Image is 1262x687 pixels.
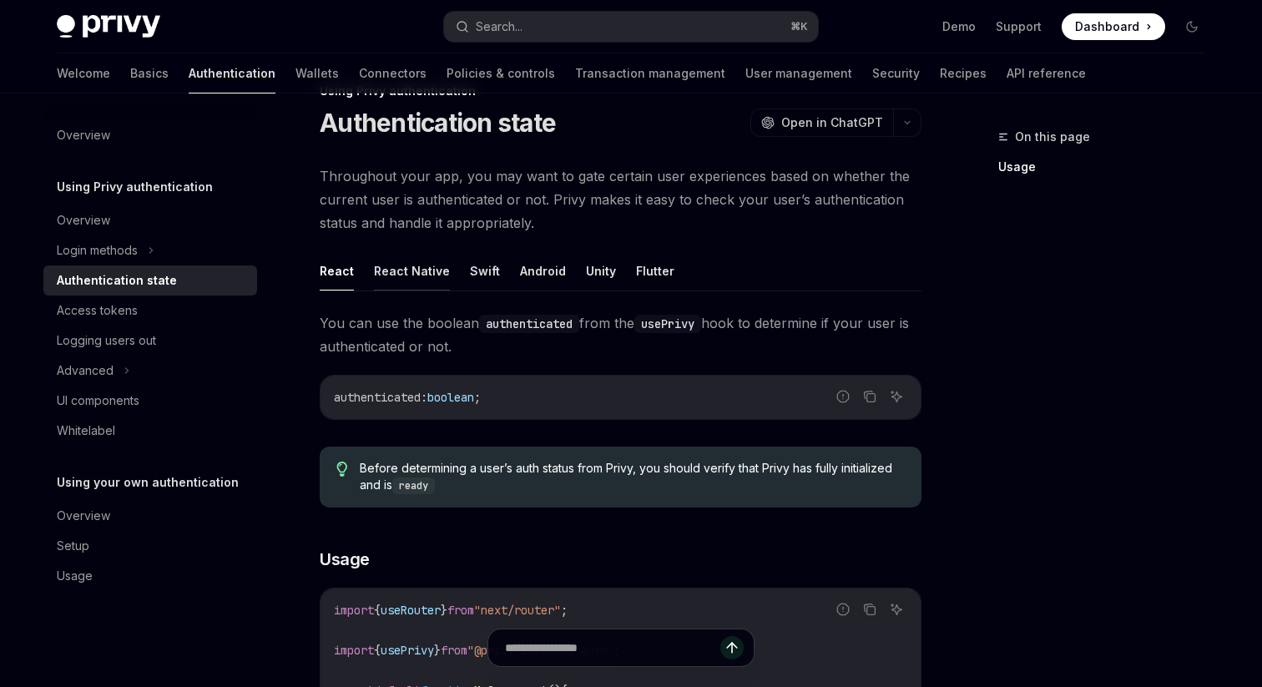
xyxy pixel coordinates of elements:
[859,599,881,620] button: Copy the contents from the code block
[57,53,110,93] a: Welcome
[634,315,701,333] code: usePrivy
[189,53,275,93] a: Authentication
[381,603,441,618] span: useRouter
[334,390,421,405] span: authenticated
[444,12,818,42] button: Search...⌘K
[1179,13,1205,40] button: Toggle dark mode
[886,386,907,407] button: Ask AI
[57,566,93,586] div: Usage
[57,506,110,526] div: Overview
[745,53,852,93] a: User management
[57,301,138,321] div: Access tokens
[441,603,447,618] span: }
[57,421,115,441] div: Whitelabel
[57,15,160,38] img: dark logo
[43,531,257,561] a: Setup
[421,390,427,405] span: :
[295,53,339,93] a: Wallets
[57,177,213,197] h5: Using Privy authentication
[57,536,89,556] div: Setup
[720,636,744,659] button: Send message
[427,390,474,405] span: boolean
[43,386,257,416] a: UI components
[447,603,474,618] span: from
[43,205,257,235] a: Overview
[334,603,374,618] span: import
[505,629,720,666] input: Ask a question...
[57,331,156,351] div: Logging users out
[1015,127,1090,147] span: On this page
[476,17,522,37] div: Search...
[320,164,921,235] span: Throughout your app, you may want to gate certain user experiences based on whether the current u...
[43,326,257,356] a: Logging users out
[57,472,239,493] h5: Using your own authentication
[57,210,110,230] div: Overview
[474,390,481,405] span: ;
[1007,53,1086,93] a: API reference
[832,599,854,620] button: Report incorrect code
[447,53,555,93] a: Policies & controls
[859,386,881,407] button: Copy the contents from the code block
[374,603,381,618] span: {
[374,251,450,290] button: React Native
[130,53,169,93] a: Basics
[320,108,556,138] h1: Authentication state
[781,114,883,131] span: Open in ChatGPT
[57,270,177,290] div: Authentication state
[43,120,257,150] a: Overview
[57,125,110,145] div: Overview
[57,361,114,381] div: Advanced
[43,561,257,591] a: Usage
[359,53,427,93] a: Connectors
[470,251,500,290] button: Swift
[43,416,257,446] a: Whitelabel
[886,599,907,620] button: Ask AI
[832,386,854,407] button: Report incorrect code
[57,391,139,411] div: UI components
[43,235,257,265] button: Login methods
[43,356,257,386] button: Advanced
[636,251,674,290] button: Flutter
[474,603,561,618] span: "next/router"
[1062,13,1165,40] a: Dashboard
[586,251,616,290] button: Unity
[750,109,893,137] button: Open in ChatGPT
[320,251,354,290] button: React
[43,296,257,326] a: Access tokens
[360,460,905,494] span: Before determining a user’s auth status from Privy, you should verify that Privy has fully initia...
[336,462,348,477] svg: Tip
[872,53,920,93] a: Security
[57,240,138,260] div: Login methods
[940,53,987,93] a: Recipes
[392,477,435,494] code: ready
[561,603,568,618] span: ;
[575,53,725,93] a: Transaction management
[320,311,921,358] span: You can use the boolean from the hook to determine if your user is authenticated or not.
[320,548,370,571] span: Usage
[43,265,257,296] a: Authentication state
[520,251,566,290] button: Android
[479,315,579,333] code: authenticated
[790,20,808,33] span: ⌘ K
[43,501,257,531] a: Overview
[942,18,976,35] a: Demo
[996,18,1042,35] a: Support
[1075,18,1139,35] span: Dashboard
[998,154,1219,180] a: Usage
